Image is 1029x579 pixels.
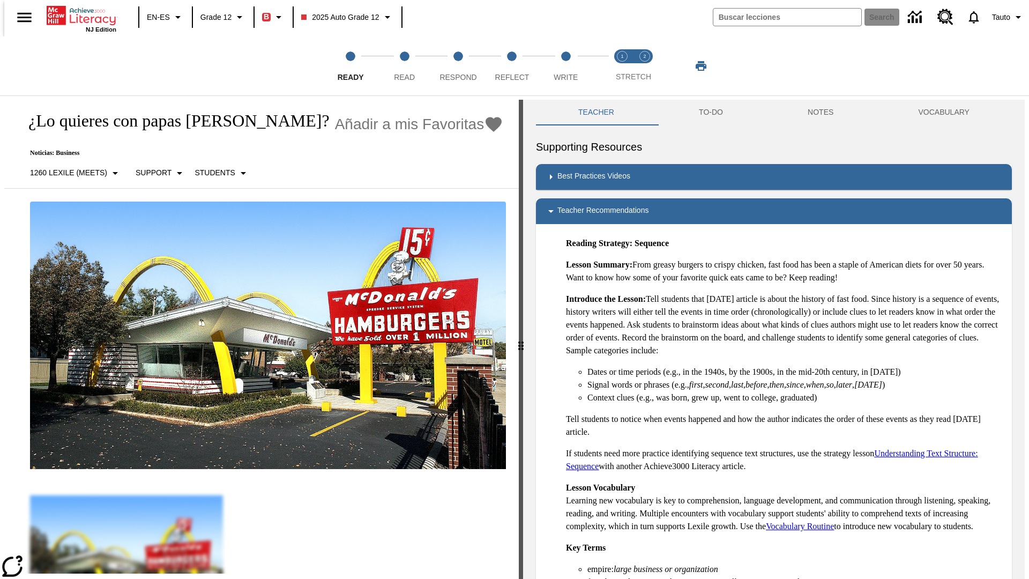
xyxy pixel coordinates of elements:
[607,36,638,95] button: Stretch Read step 1 of 2
[338,73,364,81] span: Ready
[566,413,1003,439] p: Tell students to notice when events happened and how the author indicates the order of these even...
[523,100,1025,579] div: activity
[705,380,729,389] em: second
[616,72,651,81] span: STRETCH
[635,239,669,248] strong: Sequence
[394,73,415,81] span: Read
[190,164,253,183] button: Seleccionar estudiante
[200,12,232,23] span: Grade 12
[147,12,170,23] span: EN-ES
[566,543,606,552] strong: Key Terms
[854,380,882,389] em: [DATE]
[536,138,1012,155] h6: Supporting Resources
[587,391,1003,404] li: Context clues (e.g., was born, grew up, went to college, graduated)
[684,56,718,76] button: Imprimir
[587,366,1003,378] li: Dates or time periods (e.g., in the 1940s, by the 1900s, in the mid-20th century, in [DATE])
[554,73,578,81] span: Write
[557,205,648,218] p: Teacher Recommendations
[30,202,506,470] img: One of the first McDonald's stores, with the iconic red sign and golden arches.
[319,36,382,95] button: Ready step 1 of 5
[4,100,519,574] div: reading
[519,100,523,579] div: Pulsa la tecla de intro o la barra espaciadora y luego presiona las flechas de derecha e izquierd...
[143,8,189,27] button: Language: EN-ES, Selecciona un idioma
[47,4,116,33] div: Portada
[745,380,767,389] em: before
[566,294,646,303] strong: Introduce the Lesson:
[731,380,743,389] em: last
[566,447,1003,473] p: If students need more practice identifying sequence text structures, use the strategy lesson with...
[566,239,632,248] strong: Reading Strategy:
[131,164,190,183] button: Tipo de apoyo, Support
[643,54,646,59] text: 2
[587,563,1003,576] li: empire:
[713,9,861,26] input: search field
[30,167,107,179] p: 1260 Lexile (Meets)
[17,149,503,157] p: Noticias: Business
[535,36,597,95] button: Write step 5 of 5
[258,8,289,27] button: Boost El color de la clase es rojo. Cambiar el color de la clase.
[766,522,834,531] a: Vocabulary Routine
[566,481,1003,533] p: Learning new vocabulary is key to comprehension, language development, and communication through ...
[427,36,489,95] button: Respond step 3 of 5
[566,258,1003,284] p: From greasy burgers to crispy chicken, fast food has been a staple of American diets for over 50 ...
[765,100,876,125] button: NOTES
[297,8,398,27] button: Class: 2025 Auto Grade 12, Selecciona una clase
[26,164,126,183] button: Seleccione Lexile, 1260 Lexile (Meets)
[495,73,530,81] span: Reflect
[481,36,543,95] button: Reflect step 4 of 5
[689,380,703,389] em: first
[988,8,1029,27] button: Perfil/Configuración
[335,115,504,133] button: Añadir a mis Favoritas - ¿Lo quieres con papas fritas?
[992,12,1010,23] span: Tauto
[960,3,988,31] a: Notificaciones
[629,36,660,95] button: Stretch Respond step 2 of 2
[901,3,931,32] a: Centro de información
[9,2,40,33] button: Abrir el menú lateral
[86,26,116,33] span: NJ Edition
[536,198,1012,224] div: Teacher Recommendations
[195,167,235,179] p: Students
[301,12,379,23] span: 2025 Auto Grade 12
[566,260,632,269] strong: Lesson Summary:
[566,449,978,471] a: Understanding Text Structure: Sequence
[931,3,960,32] a: Centro de recursos, Se abrirá en una pestaña nueva.
[786,380,804,389] em: since
[566,483,635,492] strong: Lesson Vocabulary
[536,100,657,125] button: Teacher
[196,8,250,27] button: Grado: Grade 12, Elige un grado
[439,73,476,81] span: Respond
[587,378,1003,391] li: Signal words or phrases (e.g., , , , , , , , , , )
[136,167,171,179] p: Support
[335,116,484,133] span: Añadir a mis Favoritas
[536,100,1012,125] div: Instructional Panel Tabs
[657,100,765,125] button: TO-DO
[536,164,1012,190] div: Best Practices Videos
[614,565,718,574] em: large business or organization
[17,111,330,131] h1: ¿Lo quieres con papas [PERSON_NAME]?
[876,100,1012,125] button: VOCABULARY
[557,170,630,183] p: Best Practices Videos
[769,380,784,389] em: then
[566,293,1003,357] p: Tell students that [DATE] article is about the history of fast food. Since history is a sequence ...
[621,54,623,59] text: 1
[806,380,824,389] em: when
[836,380,852,389] em: later
[373,36,435,95] button: Read step 2 of 5
[264,10,269,24] span: B
[826,380,834,389] em: so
